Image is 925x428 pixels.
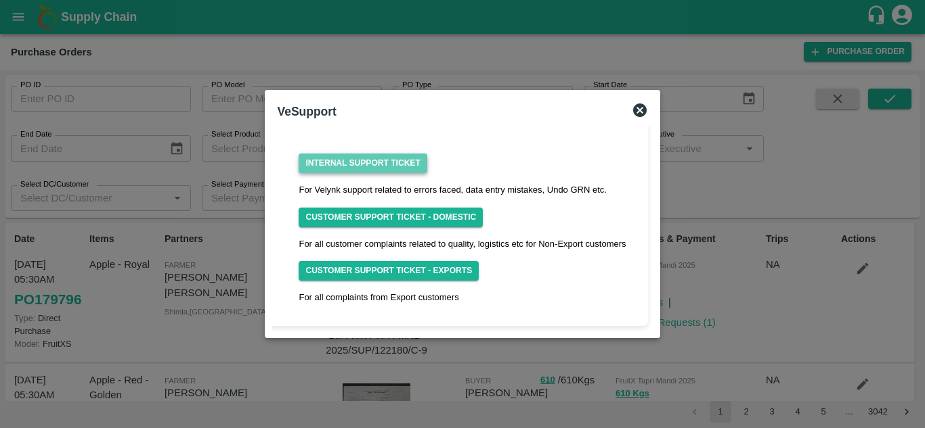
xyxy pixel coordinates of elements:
[299,261,479,281] a: Customer Support Ticket - Exports
[299,291,626,304] p: For all complaints from Export customers
[299,238,626,251] p: For all customer complaints related to quality, logistics etc for Non-Export customers
[299,184,626,197] p: For Velynk support related to errors faced, data entry mistakes, Undo GRN etc.
[277,105,337,118] b: VeSupport
[299,153,427,173] a: Internal Support Ticket
[299,208,483,227] a: Customer Support Ticket - Domestic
